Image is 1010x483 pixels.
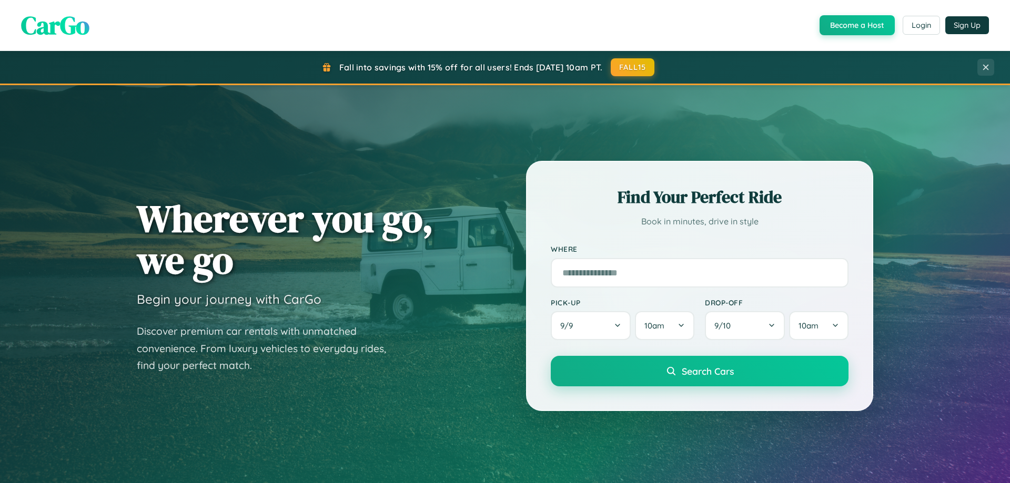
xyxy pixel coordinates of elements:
[551,356,849,386] button: Search Cars
[339,62,603,73] span: Fall into savings with 15% off for all users! Ends [DATE] 10am PT.
[611,58,655,76] button: FALL15
[682,365,734,377] span: Search Cars
[635,311,694,340] button: 10am
[945,16,989,34] button: Sign Up
[551,186,849,209] h2: Find Your Perfect Ride
[789,311,849,340] button: 10am
[560,321,578,331] span: 9 / 9
[551,214,849,229] p: Book in minutes, drive in style
[551,311,631,340] button: 9/9
[799,321,819,331] span: 10am
[137,198,433,281] h1: Wherever you go, we go
[137,323,400,374] p: Discover premium car rentals with unmatched convenience. From luxury vehicles to everyday rides, ...
[714,321,736,331] span: 9 / 10
[820,15,895,35] button: Become a Host
[705,298,849,307] label: Drop-off
[551,245,849,254] label: Where
[705,311,785,340] button: 9/10
[644,321,664,331] span: 10am
[137,291,321,307] h3: Begin your journey with CarGo
[551,298,694,307] label: Pick-up
[21,8,89,43] span: CarGo
[903,16,940,35] button: Login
